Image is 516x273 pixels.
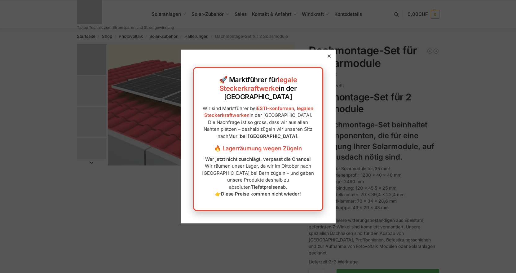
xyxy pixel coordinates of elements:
[200,76,316,101] h2: 🚀 Marktführer für in der [GEOGRAPHIC_DATA]
[251,184,280,190] strong: Tiefstpreisen
[221,191,301,197] strong: Diese Preise kommen nicht wieder!
[200,105,316,140] p: Wir sind Marktführer bei in der [GEOGRAPHIC_DATA]. Die Nachfrage ist so gross, dass wir aus allen...
[219,76,297,92] a: legale Steckerkraftwerke
[200,144,316,152] h3: 🔥 Lagerräumung wegen Zügeln
[205,156,311,162] strong: Wer jetzt nicht zuschlägt, verpasst die Chance!
[228,133,297,139] strong: Muri bei [GEOGRAPHIC_DATA]
[204,105,314,118] a: ESTI-konformen, legalen Steckerkraftwerken
[200,156,316,198] p: Wir räumen unser Lager, da wir im Oktober nach [GEOGRAPHIC_DATA] bei Bern zügeln – und geben unse...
